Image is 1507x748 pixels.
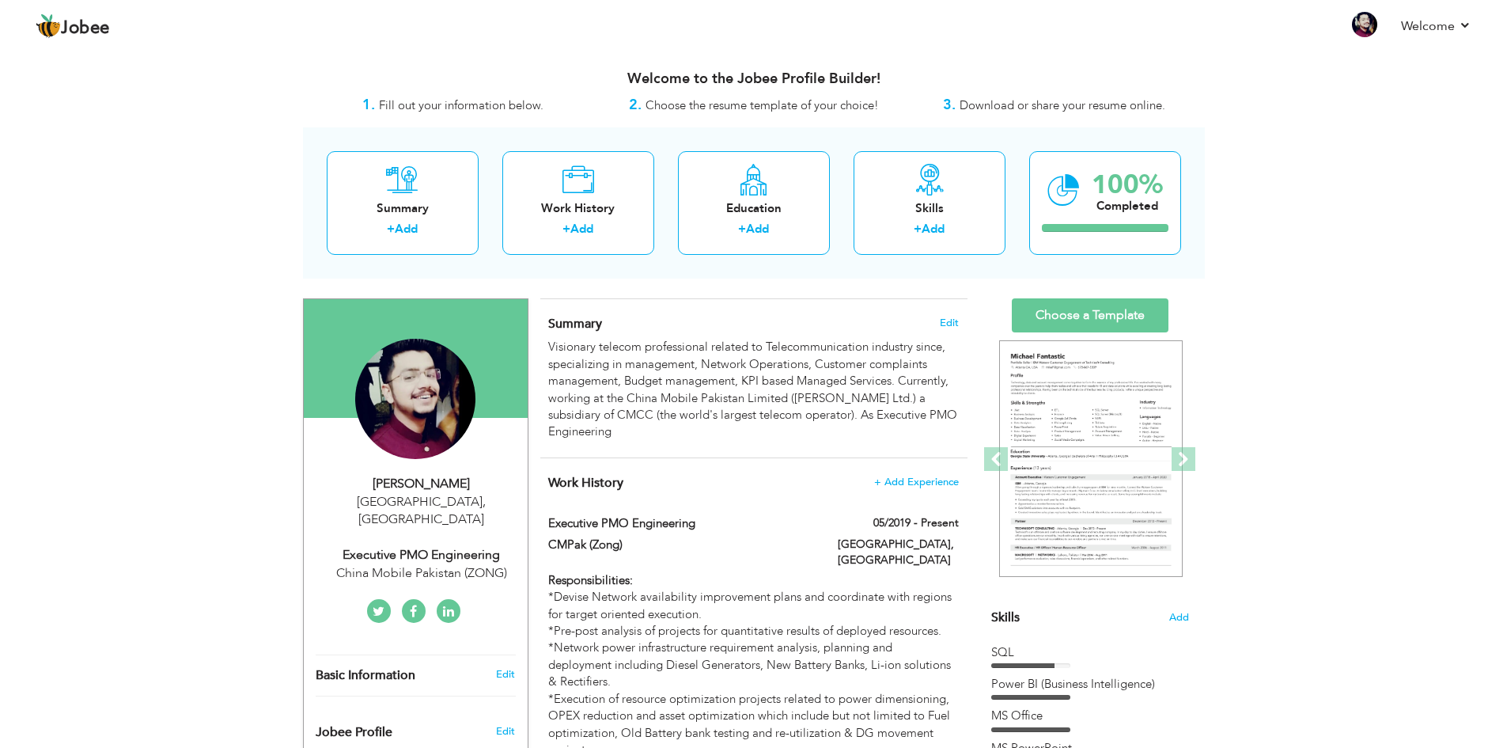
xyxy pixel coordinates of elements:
div: [PERSON_NAME] [316,475,528,493]
a: Add [746,221,769,237]
span: Add [1169,610,1189,625]
label: 05/2019 - Present [873,515,959,531]
div: Work History [515,200,642,217]
label: [GEOGRAPHIC_DATA], [GEOGRAPHIC_DATA] [838,537,959,568]
span: Choose the resume template of your choice! [646,97,879,113]
span: Download or share your resume online. [960,97,1165,113]
a: Jobee [36,13,110,39]
span: Basic Information [316,669,415,683]
label: + [562,221,570,237]
img: Profile Img [1352,12,1377,37]
div: [GEOGRAPHIC_DATA] [GEOGRAPHIC_DATA] [316,493,528,530]
label: CMPak (Zong) [548,537,814,553]
h4: This helps to show the companies you have worked for. [548,475,958,491]
img: Abdul Rehman [355,339,475,459]
a: Edit [496,667,515,682]
a: Add [570,221,593,237]
div: Skills [866,200,993,217]
strong: 1. [362,95,375,115]
h4: Adding a summary is a quick and easy way to highlight your experience and interests. [548,316,958,332]
span: + Add Experience [874,477,959,488]
div: Completed [1092,198,1163,215]
span: Jobee [61,20,110,37]
a: Add [395,221,418,237]
label: Executive PMO Engineering [548,515,814,532]
div: Executive PMO Engineering [316,546,528,564]
strong: 3. [943,95,956,115]
label: + [387,221,395,237]
div: China Mobile Pakistan (ZONG) [316,564,528,583]
span: Summary [548,315,602,332]
span: Edit [940,317,959,328]
img: jobee.io [36,13,61,39]
div: Summary [339,200,466,217]
div: Power BI (Business Intelligence) [991,676,1189,693]
div: Education [691,200,817,217]
div: SQL [991,644,1189,661]
strong: 2. [629,95,642,115]
span: Work History [548,474,623,492]
span: , [483,493,486,511]
div: Enhance your career by creating a custom URL for your Jobee public profile. [304,708,528,748]
div: MS Office [991,708,1189,724]
a: Choose a Template [1012,298,1168,332]
span: Jobee Profile [316,726,392,740]
div: Visionary telecom professional related to Telecommunication industry since, specializing in manag... [548,339,958,441]
a: Add [922,221,945,237]
div: 100% [1092,172,1163,198]
a: Welcome [1401,17,1471,36]
label: + [738,221,746,237]
span: Fill out your information below. [379,97,543,113]
span: Edit [496,724,515,739]
h3: Welcome to the Jobee Profile Builder! [303,71,1205,87]
label: + [914,221,922,237]
span: Skills [991,609,1020,626]
strong: Responsibilities: [548,572,633,588]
